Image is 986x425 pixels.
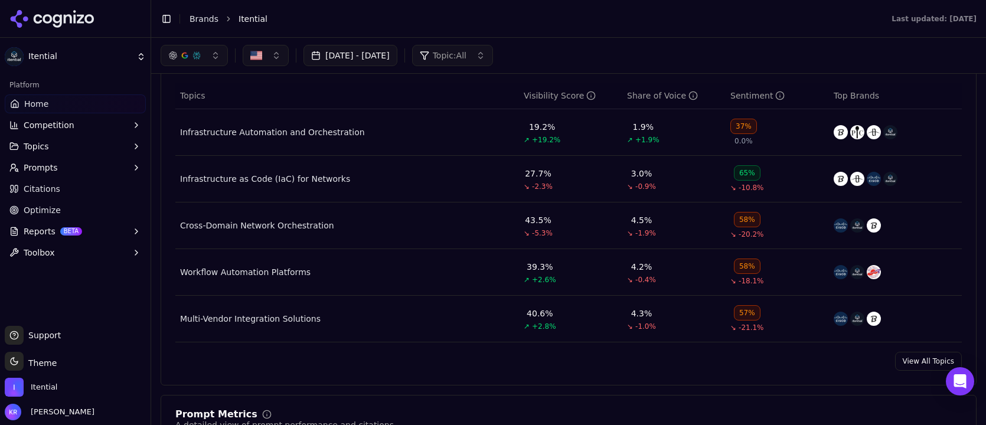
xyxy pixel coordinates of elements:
[180,313,321,325] a: Multi-Vendor Integration Solutions
[635,228,656,238] span: -1.9%
[5,378,24,397] img: Itential
[527,261,553,273] div: 39.3%
[24,358,57,368] span: Theme
[635,322,656,331] span: -1.0%
[5,94,146,113] a: Home
[5,47,24,66] img: Itential
[532,182,553,191] span: -2.3%
[892,14,977,24] div: Last updated: [DATE]
[627,275,633,285] span: ↘
[730,230,736,239] span: ↘
[524,90,596,102] div: Visibility Score
[175,83,962,342] div: Data table
[850,172,864,186] img: terraform
[524,275,530,285] span: ↗
[529,121,555,133] div: 19.2%
[24,225,55,237] span: Reports
[190,14,218,24] a: Brands
[730,323,736,332] span: ↘
[524,228,530,238] span: ↘
[895,352,962,371] a: View All Topics
[829,83,962,109] th: Top Brands
[5,378,57,397] button: Open organization switcher
[527,308,553,319] div: 40.6%
[730,119,757,134] div: 37%
[190,13,868,25] nav: breadcrumb
[631,261,652,273] div: 4.2%
[180,126,365,138] a: Infrastructure Automation and Orchestration
[5,201,146,220] a: Optimize
[734,212,760,227] div: 58%
[524,322,530,331] span: ↗
[5,222,146,241] button: ReportsBETA
[883,172,897,186] img: itential
[631,308,652,319] div: 4.3%
[28,51,132,62] span: Itential
[5,179,146,198] a: Citations
[5,76,146,94] div: Platform
[175,83,519,109] th: Topics
[180,173,350,185] a: Infrastructure as Code (IaC) for Networks
[635,275,656,285] span: -0.4%
[524,135,530,145] span: ↗
[175,410,257,419] div: Prompt Metrics
[5,404,94,420] button: Open user button
[532,322,556,331] span: +2.8%
[739,276,763,286] span: -18.1%
[867,312,881,326] img: ansible
[734,136,753,146] span: 0.0%
[946,367,974,395] div: Open Intercom Messenger
[739,230,763,239] span: -20.2%
[883,125,897,139] img: itential
[834,172,848,186] img: ansible
[31,382,57,393] span: Itential
[834,90,879,102] span: Top Brands
[834,218,848,233] img: cisco
[24,183,60,195] span: Citations
[24,140,49,152] span: Topics
[730,90,785,102] div: Sentiment
[739,323,763,332] span: -21.1%
[532,228,553,238] span: -5.3%
[5,243,146,262] button: Toolbox
[734,165,760,181] div: 65%
[631,168,652,179] div: 3.0%
[525,214,551,226] div: 43.5%
[867,265,881,279] img: red hat
[180,220,334,231] div: Cross-Domain Network Orchestration
[730,276,736,286] span: ↘
[834,312,848,326] img: cisco
[850,312,864,326] img: itential
[180,266,311,278] a: Workflow Automation Platforms
[5,404,21,420] img: Kristen Rachels
[850,265,864,279] img: itential
[524,182,530,191] span: ↘
[250,50,262,61] img: United States
[532,135,560,145] span: +19.2%
[739,183,763,192] span: -10.8%
[5,158,146,177] button: Prompts
[867,125,881,139] img: terraform
[627,182,633,191] span: ↘
[834,265,848,279] img: cisco
[433,50,466,61] span: Topic: All
[5,137,146,156] button: Topics
[24,204,61,216] span: Optimize
[627,135,633,145] span: ↗
[26,407,94,417] span: [PERSON_NAME]
[303,45,397,66] button: [DATE] - [DATE]
[635,135,659,145] span: +1.9%
[24,119,74,131] span: Competition
[180,90,205,102] span: Topics
[631,214,652,226] div: 4.5%
[627,322,633,331] span: ↘
[239,13,267,25] span: Itential
[635,182,656,191] span: -0.9%
[633,121,654,133] div: 1.9%
[730,183,736,192] span: ↘
[5,116,146,135] button: Competition
[734,259,760,274] div: 58%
